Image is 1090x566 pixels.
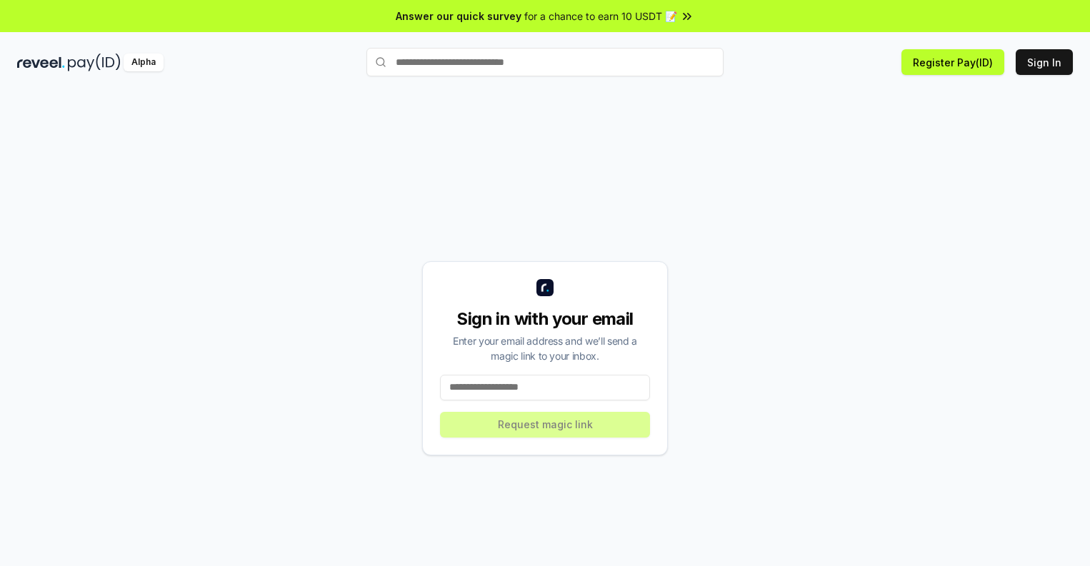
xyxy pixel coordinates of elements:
button: Register Pay(ID) [901,49,1004,75]
img: logo_small [536,279,554,296]
img: pay_id [68,54,121,71]
span: for a chance to earn 10 USDT 📝 [524,9,677,24]
span: Answer our quick survey [396,9,521,24]
div: Enter your email address and we’ll send a magic link to your inbox. [440,333,650,363]
img: reveel_dark [17,54,65,71]
div: Sign in with your email [440,308,650,330]
button: Sign In [1016,49,1073,75]
div: Alpha [124,54,164,71]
